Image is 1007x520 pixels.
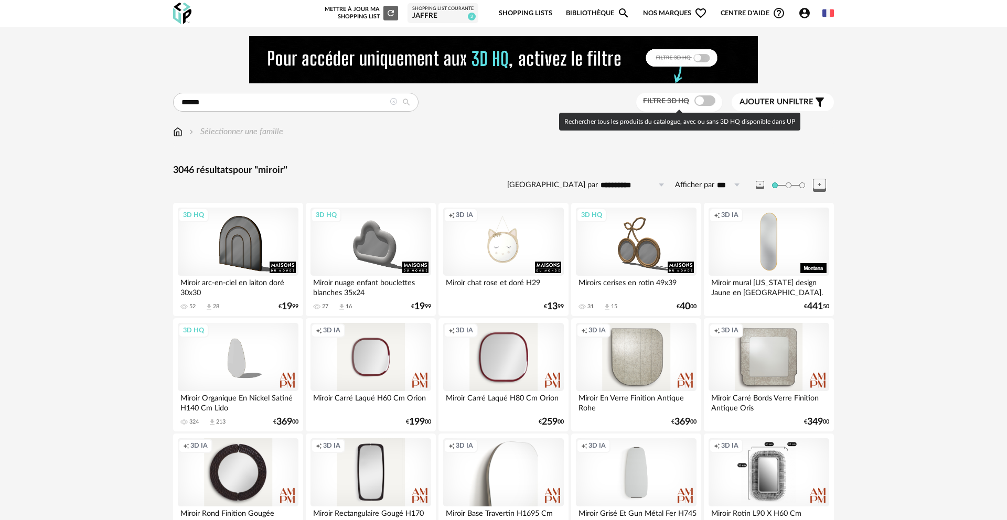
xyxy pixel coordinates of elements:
div: € 00 [406,418,431,426]
a: 3D HQ Miroirs cerises en rotin 49x39 31 Download icon 15 €4000 [571,203,701,316]
span: 259 [542,418,558,426]
div: 3D HQ [178,323,209,337]
span: Creation icon [316,326,322,334]
div: JAFFRE [412,12,474,21]
span: 19 [282,303,292,310]
div: € 50 [804,303,829,310]
label: Afficher par [675,180,714,190]
span: 19 [414,303,425,310]
span: 349 [807,418,823,426]
div: Miroir Carré Laqué H80 Cm Orion [443,391,564,412]
div: € 00 [804,418,829,426]
span: Creation icon [714,326,720,334]
a: Creation icon 3D IA Miroir En Verre Finition Antique Rohe €36900 [571,318,701,431]
span: 3D IA [588,326,606,334]
span: Creation icon [714,441,720,450]
img: svg+xml;base64,PHN2ZyB3aWR0aD0iMTYiIGhlaWdodD0iMTciIHZpZXdCb3g9IjAgMCAxNiAxNyIgZmlsbD0ibm9uZSIgeG... [173,126,183,138]
div: Sélectionner une famille [187,126,283,138]
div: 16 [346,303,352,310]
span: Centre d'aideHelp Circle Outline icon [721,7,785,19]
span: 369 [674,418,690,426]
span: 3D IA [721,326,738,334]
img: svg+xml;base64,PHN2ZyB3aWR0aD0iMTYiIGhlaWdodD0iMTYiIHZpZXdCb3g9IjAgMCAxNiAxNiIgZmlsbD0ibm9uZSIgeG... [187,126,196,138]
span: Creation icon [316,441,322,450]
span: Creation icon [448,211,455,219]
span: 3D IA [456,326,473,334]
div: Miroir arc-en-ciel en laiton doré 30x30 [178,276,298,297]
span: 3D IA [456,441,473,450]
div: 3046 résultats [173,165,834,177]
span: 369 [276,418,292,426]
img: fr [822,7,834,19]
div: Miroir Carré Bords Verre Finition Antique Oris [709,391,829,412]
div: 213 [216,418,226,426]
div: 15 [611,303,617,310]
a: Creation icon 3D IA Miroir Carré Laqué H80 Cm Orion €25900 [438,318,569,431]
span: Filtre 3D HQ [643,97,689,105]
span: filtre [740,97,813,107]
span: 3D IA [456,211,473,219]
span: 3D IA [721,211,738,219]
div: 3D HQ [311,208,341,222]
div: Rechercher tous les produits du catalogue, avec ou sans 3D HQ disponible dans UP [559,113,800,131]
span: Download icon [603,303,611,311]
span: Ajouter un [740,98,789,106]
div: 31 [587,303,594,310]
label: [GEOGRAPHIC_DATA] par [507,180,598,190]
span: 3D IA [323,441,340,450]
div: Miroir Organique En Nickel Satiné H140 Cm Lido [178,391,298,412]
span: 13 [547,303,558,310]
span: Magnify icon [617,7,630,19]
a: Shopping Lists [499,1,552,26]
span: Creation icon [581,441,587,450]
div: Miroir En Verre Finition Antique Rohe [576,391,697,412]
div: Miroir Carré Laqué H60 Cm Orion [310,391,431,412]
a: Creation icon 3D IA Miroir Carré Bords Verre Finition Antique Oris €34900 [704,318,834,431]
div: Mettre à jour ma Shopping List [323,6,398,20]
span: Heart Outline icon [694,7,707,19]
a: 3D HQ Miroir nuage enfant bouclettes blanches 35x24 27 Download icon 16 €1999 [306,203,436,316]
span: 3 [468,13,476,20]
a: Creation icon 3D IA Miroir Carré Laqué H60 Cm Orion €19900 [306,318,436,431]
div: € 99 [278,303,298,310]
div: Miroirs cerises en rotin 49x39 [576,276,697,297]
span: Creation icon [714,211,720,219]
span: Filter icon [813,96,826,109]
div: € 00 [539,418,564,426]
span: 3D IA [721,441,738,450]
a: Shopping List courante JAFFRE 3 [412,6,474,21]
img: NEW%20NEW%20HQ%20NEW_V1.gif [249,36,758,83]
div: 324 [189,418,199,426]
a: BibliothèqueMagnify icon [566,1,630,26]
img: OXP [173,3,191,24]
span: Nos marques [643,1,707,26]
span: Download icon [338,303,346,311]
div: € 00 [273,418,298,426]
span: Refresh icon [386,10,395,16]
div: € 00 [677,303,697,310]
span: 3D IA [190,441,208,450]
span: Creation icon [448,441,455,450]
span: 40 [680,303,690,310]
span: 199 [409,418,425,426]
div: Miroir nuage enfant bouclettes blanches 35x24 [310,276,431,297]
span: Help Circle Outline icon [773,7,785,19]
a: Creation icon 3D IA Miroir chat rose et doré H29 €1399 [438,203,569,316]
a: 3D HQ Miroir arc-en-ciel en laiton doré 30x30 52 Download icon 28 €1999 [173,203,303,316]
div: 3D HQ [178,208,209,222]
div: 27 [322,303,328,310]
div: Miroir mural [US_STATE] design Jaune en [GEOGRAPHIC_DATA]. [709,276,829,297]
div: Shopping List courante [412,6,474,12]
div: Miroir chat rose et doré H29 [443,276,564,297]
span: 3D IA [588,441,606,450]
div: 52 [189,303,196,310]
div: € 99 [544,303,564,310]
span: Account Circle icon [798,7,816,19]
span: Download icon [205,303,213,311]
a: 3D HQ Miroir Organique En Nickel Satiné H140 Cm Lido 324 Download icon 213 €36900 [173,318,303,431]
a: Creation icon 3D IA Miroir mural [US_STATE] design Jaune en [GEOGRAPHIC_DATA]. €44150 [704,203,834,316]
button: Ajouter unfiltre Filter icon [732,93,834,111]
span: pour "miroir" [233,166,287,175]
div: € 00 [671,418,697,426]
span: Download icon [208,418,216,426]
